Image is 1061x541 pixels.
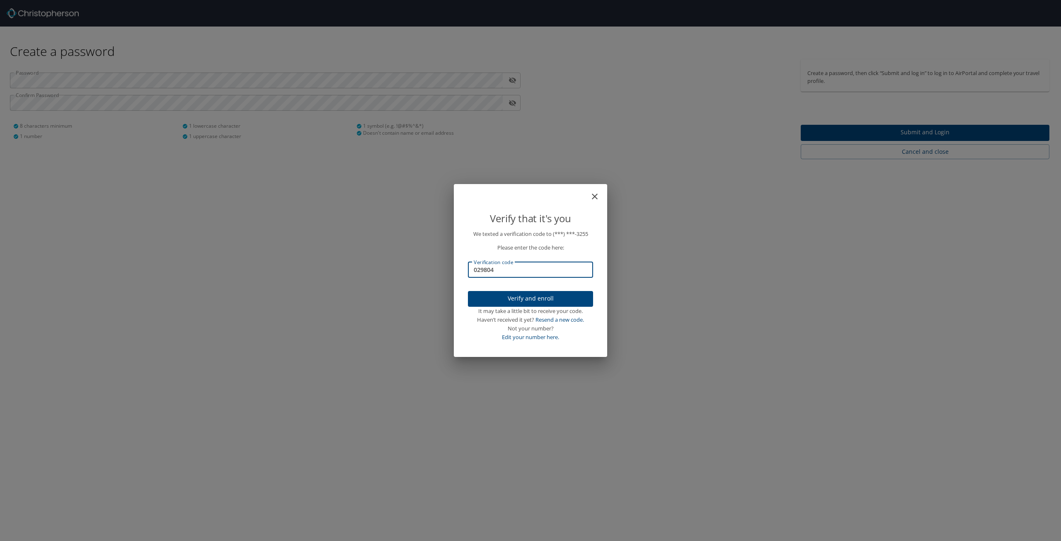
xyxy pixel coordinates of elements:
[468,324,593,333] div: Not your number?
[594,187,604,197] button: close
[468,307,593,315] div: It may take a little bit to receive your code.
[475,294,586,304] span: Verify and enroll
[468,243,593,252] p: Please enter the code here:
[468,230,593,238] p: We texted a verification code to (***) ***- 3255
[468,291,593,307] button: Verify and enroll
[468,315,593,324] div: Haven’t received it yet?
[535,316,584,323] a: Resend a new code.
[502,333,559,341] a: Edit your number here.
[468,211,593,226] p: Verify that it's you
